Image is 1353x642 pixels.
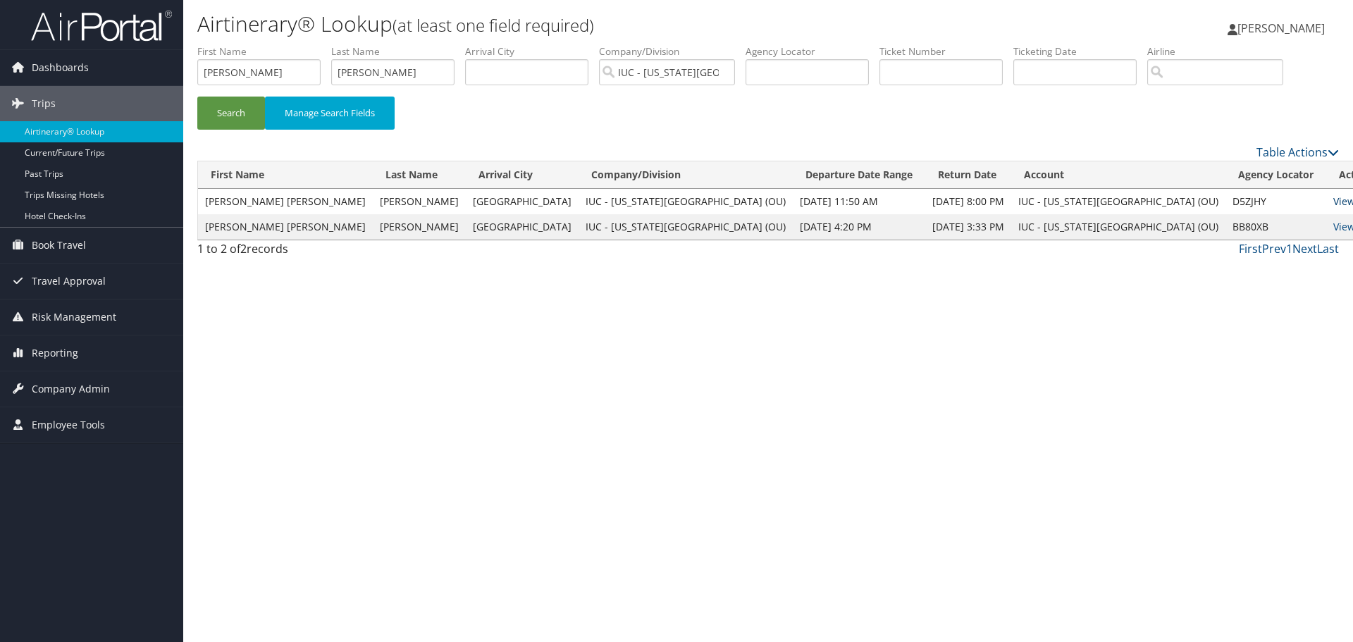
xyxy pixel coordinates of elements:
[1262,241,1286,257] a: Prev
[198,161,373,189] th: First Name: activate to sort column ascending
[579,161,793,189] th: Company/Division
[1011,161,1225,189] th: Account: activate to sort column ascending
[1013,44,1147,58] label: Ticketing Date
[1147,44,1294,58] label: Airline
[198,189,373,214] td: [PERSON_NAME] [PERSON_NAME]
[331,44,465,58] label: Last Name
[373,161,466,189] th: Last Name: activate to sort column ascending
[1237,20,1325,36] span: [PERSON_NAME]
[599,44,746,58] label: Company/Division
[373,189,466,214] td: [PERSON_NAME]
[579,189,793,214] td: IUC - [US_STATE][GEOGRAPHIC_DATA] (OU)
[466,189,579,214] td: [GEOGRAPHIC_DATA]
[32,86,56,121] span: Trips
[373,214,466,240] td: [PERSON_NAME]
[1239,241,1262,257] a: First
[32,407,105,443] span: Employee Tools
[265,97,395,130] button: Manage Search Fields
[466,214,579,240] td: [GEOGRAPHIC_DATA]
[32,228,86,263] span: Book Travel
[1292,241,1317,257] a: Next
[746,44,879,58] label: Agency Locator
[579,214,793,240] td: IUC - [US_STATE][GEOGRAPHIC_DATA] (OU)
[465,44,599,58] label: Arrival City
[32,50,89,85] span: Dashboards
[197,240,467,264] div: 1 to 2 of records
[32,300,116,335] span: Risk Management
[925,161,1011,189] th: Return Date: activate to sort column ascending
[793,161,925,189] th: Departure Date Range: activate to sort column ascending
[32,371,110,407] span: Company Admin
[1225,214,1326,240] td: BB80XB
[1225,161,1326,189] th: Agency Locator: activate to sort column ascending
[197,97,265,130] button: Search
[240,241,247,257] span: 2
[32,335,78,371] span: Reporting
[1011,189,1225,214] td: IUC - [US_STATE][GEOGRAPHIC_DATA] (OU)
[1286,241,1292,257] a: 1
[31,9,172,42] img: airportal-logo.png
[393,13,594,37] small: (at least one field required)
[1317,241,1339,257] a: Last
[879,44,1013,58] label: Ticket Number
[925,214,1011,240] td: [DATE] 3:33 PM
[197,44,331,58] label: First Name
[1011,214,1225,240] td: IUC - [US_STATE][GEOGRAPHIC_DATA] (OU)
[1256,144,1339,160] a: Table Actions
[793,189,925,214] td: [DATE] 11:50 AM
[1225,189,1326,214] td: D5ZJHY
[197,9,958,39] h1: Airtinerary® Lookup
[198,214,373,240] td: [PERSON_NAME] [PERSON_NAME]
[793,214,925,240] td: [DATE] 4:20 PM
[925,189,1011,214] td: [DATE] 8:00 PM
[32,264,106,299] span: Travel Approval
[1228,7,1339,49] a: [PERSON_NAME]
[466,161,579,189] th: Arrival City: activate to sort column ascending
